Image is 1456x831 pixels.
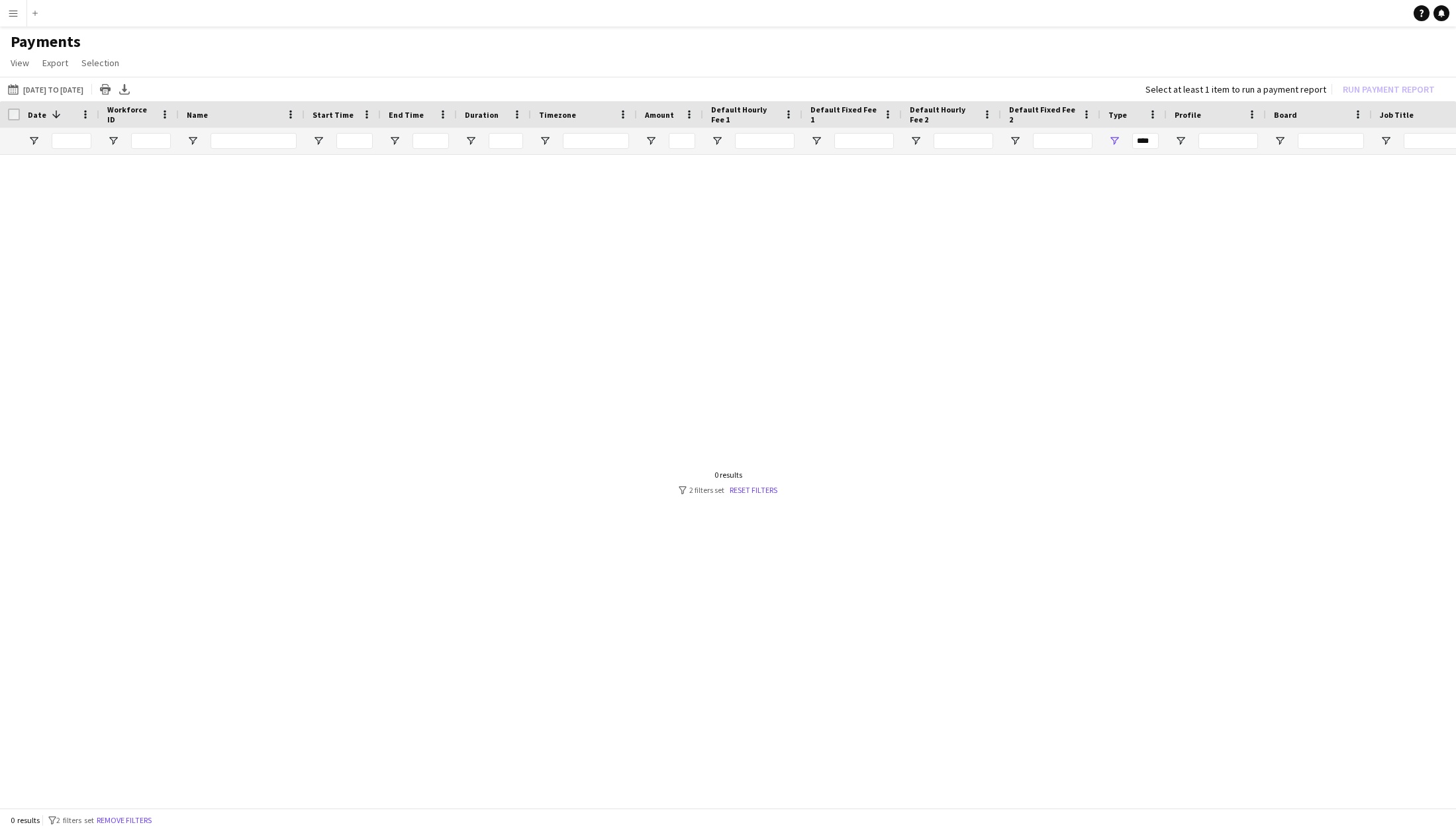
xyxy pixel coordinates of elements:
span: View [11,57,29,69]
button: Open Filter Menu [1380,135,1392,147]
app-action-btn: Export XLSX [117,81,132,97]
input: Board Filter Input [1298,133,1364,149]
span: Type [1108,110,1127,120]
input: Default Hourly Fee 1 Filter Input [735,133,795,149]
button: Open Filter Menu [465,135,477,147]
input: Column with Header Selection [8,109,20,120]
button: Open Filter Menu [645,135,657,147]
span: Name [187,110,208,120]
span: Default Hourly Fee 2 [910,105,977,124]
a: Export [37,54,73,71]
input: Profile Filter Input [1198,133,1258,149]
span: 2 filters set [56,815,94,825]
button: [DATE] to [DATE] [5,81,86,97]
button: Remove filters [94,813,154,828]
span: Default Fixed Fee 2 [1009,105,1077,124]
span: Default Fixed Fee 1 [810,105,878,124]
input: End Time Filter Input [413,133,449,149]
span: Selection [81,57,119,69]
input: Default Fixed Fee 1 Filter Input [834,133,894,149]
input: Date Filter Input [52,133,91,149]
input: Default Hourly Fee 2 Filter Input [934,133,993,149]
div: 2 filters set [679,485,777,495]
input: Default Fixed Fee 2 Filter Input [1033,133,1092,149]
button: Open Filter Menu [28,135,40,147]
span: Date [28,110,46,120]
button: Open Filter Menu [539,135,551,147]
button: Open Filter Menu [711,135,723,147]
button: Open Filter Menu [1009,135,1021,147]
span: Default Hourly Fee 1 [711,105,779,124]
span: Timezone [539,110,576,120]
span: Job Title [1380,110,1414,120]
button: Open Filter Menu [187,135,199,147]
button: Open Filter Menu [1108,135,1120,147]
input: Name Filter Input [211,133,297,149]
span: End Time [389,110,424,120]
button: Open Filter Menu [313,135,324,147]
input: Amount Filter Input [669,133,695,149]
div: Select at least 1 item to run a payment report [1145,83,1326,95]
span: Amount [645,110,674,120]
span: Board [1274,110,1297,120]
button: Open Filter Menu [1274,135,1286,147]
span: Duration [465,110,499,120]
app-action-btn: Print [97,81,113,97]
input: Start Time Filter Input [336,133,373,149]
a: View [5,54,34,71]
span: Start Time [313,110,354,120]
input: Workforce ID Filter Input [131,133,171,149]
span: Export [42,57,68,69]
button: Open Filter Menu [389,135,401,147]
button: Open Filter Menu [810,135,822,147]
span: Profile [1175,110,1201,120]
a: Reset filters [730,485,777,495]
div: 0 results [679,470,777,480]
button: Open Filter Menu [107,135,119,147]
button: Open Filter Menu [910,135,922,147]
a: Selection [76,54,124,71]
button: Open Filter Menu [1175,135,1187,147]
input: Timezone Filter Input [563,133,629,149]
span: Workforce ID [107,105,155,124]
